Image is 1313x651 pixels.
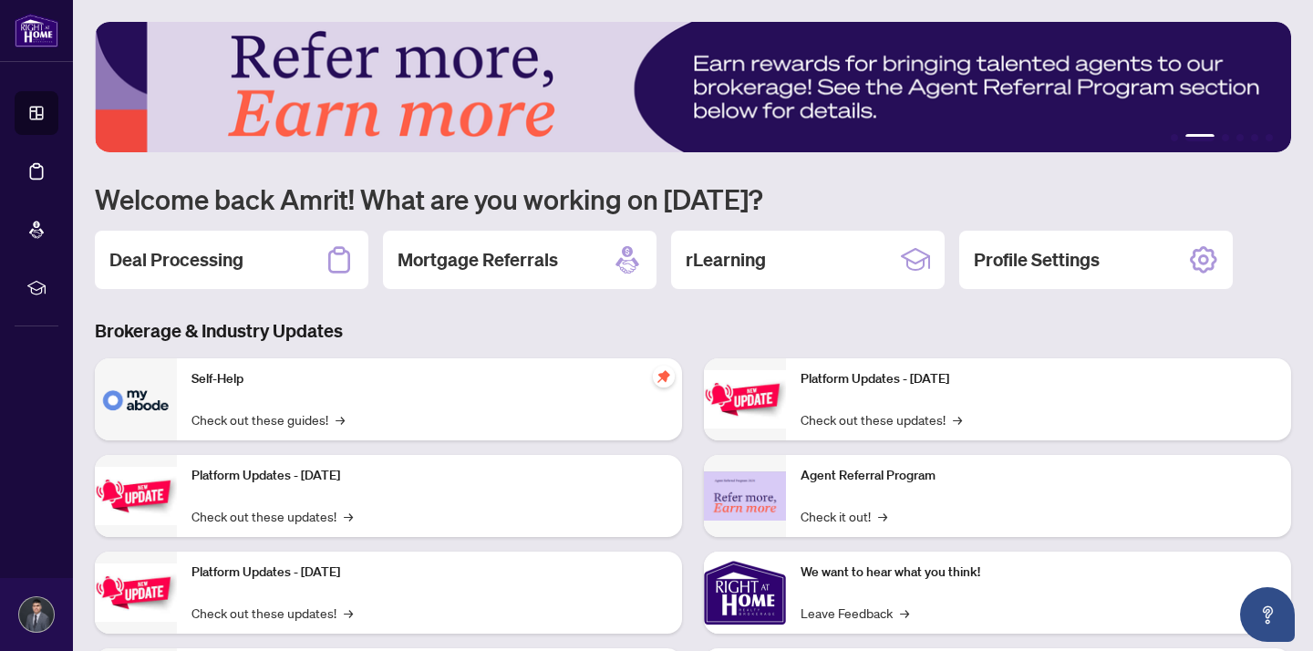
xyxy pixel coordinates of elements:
span: → [344,603,353,623]
h2: Mortgage Referrals [398,247,558,273]
img: Platform Updates - September 16, 2025 [95,467,177,524]
h2: rLearning [686,247,766,273]
button: 5 [1251,134,1258,141]
h3: Brokerage & Industry Updates [95,318,1291,344]
p: Agent Referral Program [801,466,1277,486]
span: pushpin [653,366,675,387]
p: Platform Updates - [DATE] [801,369,1277,389]
img: Platform Updates - July 21, 2025 [95,563,177,621]
a: Check out these updates!→ [191,603,353,623]
span: → [953,409,962,429]
span: → [344,506,353,526]
button: 4 [1236,134,1244,141]
p: We want to hear what you think! [801,563,1277,583]
button: 1 [1171,134,1178,141]
button: 6 [1266,134,1273,141]
img: Agent Referral Program [704,471,786,522]
h1: Welcome back Amrit! What are you working on [DATE]? [95,181,1291,216]
span: → [336,409,345,429]
a: Check out these guides!→ [191,409,345,429]
button: 2 [1185,134,1215,141]
button: 3 [1222,134,1229,141]
p: Platform Updates - [DATE] [191,563,667,583]
p: Self-Help [191,369,667,389]
a: Check out these updates!→ [191,506,353,526]
a: Leave Feedback→ [801,603,909,623]
img: Slide 1 [95,22,1291,152]
img: logo [15,14,58,47]
h2: Deal Processing [109,247,243,273]
button: Open asap [1240,587,1295,642]
img: We want to hear what you think! [704,552,786,634]
a: Check out these updates!→ [801,409,962,429]
a: Check it out!→ [801,506,887,526]
img: Self-Help [95,358,177,440]
span: → [900,603,909,623]
img: Platform Updates - June 23, 2025 [704,370,786,428]
h2: Profile Settings [974,247,1100,273]
span: → [878,506,887,526]
p: Platform Updates - [DATE] [191,466,667,486]
img: Profile Icon [19,597,54,632]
